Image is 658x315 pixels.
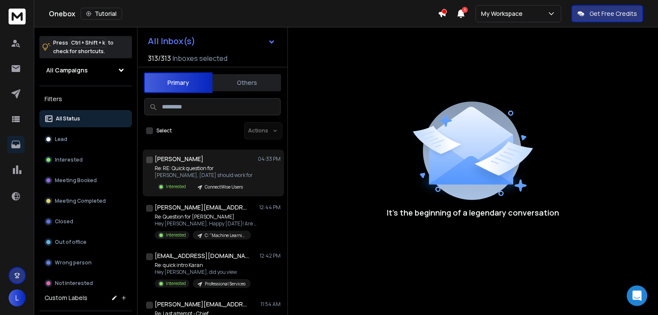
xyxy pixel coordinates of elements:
button: Get Free Credits [571,5,643,22]
button: Primary [144,72,212,93]
p: Lead [55,136,67,143]
h3: Custom Labels [45,294,87,302]
p: Interested [55,156,83,163]
button: Closed [39,213,132,230]
button: Tutorial [81,8,122,20]
button: Others [212,73,281,92]
p: Interested [166,232,186,238]
p: [PERSON_NAME], [DATE] should work for [155,172,253,179]
p: Interested [166,183,186,190]
button: All Inbox(s) [141,33,282,50]
p: C: "Machine Learning" , "AI" | US/CA | CEO/FOUNDER/OWNER | 50-500 [205,232,246,239]
p: Meeting Completed [55,198,106,204]
button: Lead [39,131,132,148]
p: ConnectWise Users [205,184,243,190]
p: My Workspace [481,9,526,18]
p: Re: Question for [PERSON_NAME] [155,213,257,220]
button: Not Interested [39,275,132,292]
label: Select [156,127,172,134]
p: Re: quick intro Karan [155,262,251,269]
p: Interested [166,280,186,287]
button: Interested [39,151,132,168]
h3: Inboxes selected [173,53,227,63]
p: Press to check for shortcuts. [53,39,114,56]
p: 12:44 PM [259,204,281,211]
button: L [9,289,26,306]
h1: [EMAIL_ADDRESS][DOMAIN_NAME] [155,252,249,260]
p: Professional Services [205,281,245,287]
p: Get Free Credits [589,9,637,18]
p: Wrong person [55,259,92,266]
h1: [PERSON_NAME][EMAIL_ADDRESS][PERSON_NAME][DOMAIN_NAME] [155,203,249,212]
span: Ctrl + Shift + k [70,38,106,48]
p: Meeting Booked [55,177,97,184]
p: 12:42 PM [260,252,281,259]
p: Hey [PERSON_NAME], did you view [155,269,251,276]
h3: Filters [39,93,132,105]
p: All Status [56,115,80,122]
button: All Campaigns [39,62,132,79]
p: 04:33 PM [258,156,281,162]
h1: [PERSON_NAME][EMAIL_ADDRESS][DOMAIN_NAME] [155,300,249,309]
span: 313 / 313 [148,53,171,63]
span: 1 [462,7,468,13]
div: Onebox [49,8,438,20]
button: Out of office [39,234,132,251]
p: Hey [PERSON_NAME], Happy [DATE]! Are you [155,220,257,227]
h1: All Inbox(s) [148,37,195,45]
p: It’s the beginning of a legendary conversation [387,207,559,219]
p: Closed [55,218,73,225]
button: Meeting Booked [39,172,132,189]
div: Open Intercom Messenger [627,285,647,306]
p: Re: RE: Quick question for [155,165,253,172]
button: Wrong person [39,254,132,271]
button: All Status [39,110,132,127]
p: Out of office [55,239,87,246]
h1: [PERSON_NAME] [155,155,203,163]
p: 11:54 AM [260,301,281,308]
p: Not Interested [55,280,93,287]
h1: All Campaigns [46,66,88,75]
button: Meeting Completed [39,192,132,210]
